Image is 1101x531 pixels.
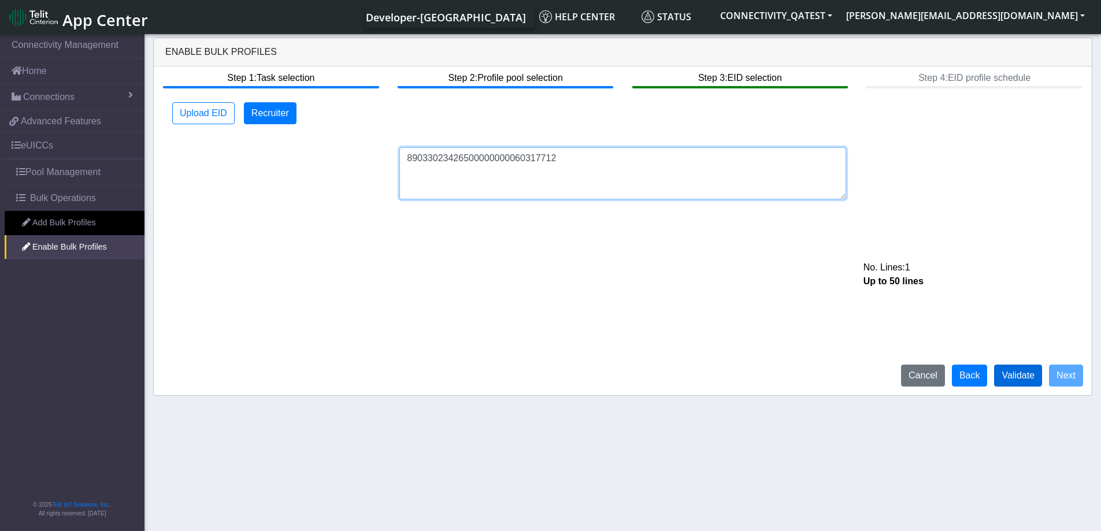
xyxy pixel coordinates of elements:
[637,5,713,28] a: Status
[855,261,1087,274] div: No. Lines:
[952,365,988,387] button: Back
[901,365,945,387] button: Cancel
[905,262,910,272] span: 1
[398,66,613,88] btn: Step 2: Profile pool selection
[23,90,75,104] span: Connections
[5,185,144,211] a: Bulk Operations
[366,10,526,24] span: Developer-[GEOGRAPHIC_DATA]
[9,8,58,27] img: logo-telit-cinterion-gw-new.png
[539,10,615,23] span: Help center
[539,10,552,23] img: knowledge.svg
[642,10,654,23] img: status.svg
[30,191,96,205] span: Bulk Operations
[52,502,110,508] a: Telit IoT Solutions, Inc.
[535,5,637,28] a: Help center
[154,38,1092,66] div: Enable Bulk Profiles
[5,211,144,235] a: Add Bulk Profiles
[172,102,235,124] button: Upload EID
[21,114,101,128] span: Advanced Features
[994,365,1042,387] button: Validate
[839,5,1092,26] button: [PERSON_NAME][EMAIL_ADDRESS][DOMAIN_NAME]
[642,10,691,23] span: Status
[365,5,525,28] a: Your current platform instance
[163,66,379,88] btn: Step 1: Task selection
[244,102,296,124] button: Recruiter
[855,274,1087,288] div: Up to 50 lines
[5,159,144,185] a: Pool Management
[9,5,146,29] a: App Center
[713,5,839,26] button: CONNECTIVITY_QATEST
[62,9,148,31] span: App Center
[632,66,848,88] btn: Step 3: EID selection
[5,235,144,259] a: Enable Bulk Profiles
[1049,365,1083,387] button: Next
